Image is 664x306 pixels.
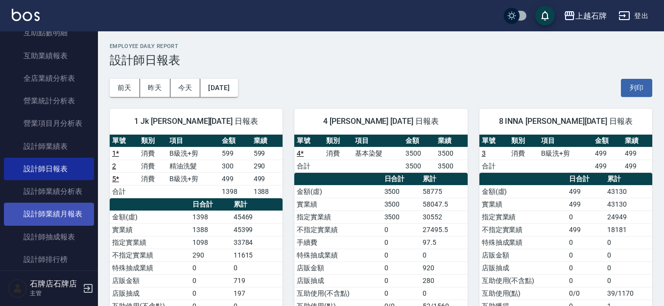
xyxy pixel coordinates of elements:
th: 金額 [403,135,435,147]
th: 類別 [139,135,167,147]
td: 499 [251,172,283,185]
td: 店販金額 [110,274,190,287]
td: 指定實業績 [479,211,567,223]
td: 0 [190,274,231,287]
td: 金額(虛) [294,185,381,198]
td: 97.5 [420,236,468,249]
th: 項目 [353,135,403,147]
td: 280 [420,274,468,287]
td: 指定實業績 [110,236,190,249]
td: 499 [219,172,251,185]
td: 58775 [420,185,468,198]
td: 實業績 [110,223,190,236]
td: 0 [231,261,283,274]
th: 日合計 [190,198,231,211]
td: 不指定實業績 [294,223,381,236]
td: 499 [622,160,652,172]
td: 合計 [294,160,323,172]
td: 手續費 [294,236,381,249]
td: 1388 [251,185,283,198]
td: 基本染髮 [353,147,403,160]
a: 設計師業績月報表 [4,203,94,225]
a: 設計師業績分析表 [4,180,94,203]
td: B級洗+剪 [539,147,593,160]
td: 24949 [605,211,652,223]
button: [DATE] [200,79,237,97]
table: a dense table [294,135,467,173]
img: Person [8,279,27,298]
th: 累計 [420,173,468,186]
td: 499 [567,185,605,198]
td: 合計 [479,160,509,172]
h3: 設計師日報表 [110,53,652,67]
a: 營業統計分析表 [4,90,94,112]
img: Logo [12,9,40,21]
table: a dense table [479,135,652,173]
td: 45469 [231,211,283,223]
th: 業績 [435,135,468,147]
td: 0 [605,261,652,274]
td: 58047.5 [420,198,468,211]
span: 4 [PERSON_NAME] [DATE] 日報表 [306,117,455,126]
td: 1398 [219,185,251,198]
th: 日合計 [567,173,605,186]
td: 1098 [190,236,231,249]
td: 店販抽成 [294,274,381,287]
span: 8 INNA [PERSON_NAME][DATE] 日報表 [491,117,640,126]
td: 精油洗髮 [167,160,219,172]
td: 3500 [382,198,421,211]
td: 719 [231,274,283,287]
td: 290 [190,249,231,261]
td: B級洗+剪 [167,172,219,185]
td: 0 [605,236,652,249]
td: 43130 [605,198,652,211]
th: 業績 [622,135,652,147]
th: 業績 [251,135,283,147]
td: 實業績 [479,198,567,211]
a: 互助業績報表 [4,45,94,67]
button: 列印 [621,79,652,97]
td: 0 [605,274,652,287]
td: 0 [605,249,652,261]
th: 金額 [219,135,251,147]
td: 特殊抽成業績 [294,249,381,261]
th: 累計 [605,173,652,186]
td: 0 [382,261,421,274]
span: 1 Jk [PERSON_NAME][DATE] 日報表 [121,117,271,126]
td: 300 [219,160,251,172]
td: 店販抽成 [110,287,190,300]
td: 0 [567,261,605,274]
td: 店販金額 [294,261,381,274]
td: 消費 [139,172,167,185]
td: 499 [567,198,605,211]
button: 登出 [615,7,652,25]
td: 33784 [231,236,283,249]
td: 599 [219,147,251,160]
td: 290 [251,160,283,172]
td: 11615 [231,249,283,261]
td: 30552 [420,211,468,223]
td: 1388 [190,223,231,236]
td: 實業績 [294,198,381,211]
td: 互助使用(點) [479,287,567,300]
th: 累計 [231,198,283,211]
td: 0 [190,287,231,300]
a: 設計師排行榜 [4,248,94,271]
th: 類別 [509,135,539,147]
th: 單號 [294,135,323,147]
button: 前天 [110,79,140,97]
td: 消費 [139,147,167,160]
td: 特殊抽成業績 [110,261,190,274]
td: 27495.5 [420,223,468,236]
button: 昨天 [140,79,170,97]
th: 金額 [593,135,622,147]
td: 0 [382,249,421,261]
td: 3500 [435,160,468,172]
a: 3 [482,149,486,157]
td: 499 [567,223,605,236]
td: 0 [420,249,468,261]
td: 金額(虛) [479,185,567,198]
td: 3500 [435,147,468,160]
td: 197 [231,287,283,300]
td: 消費 [324,147,353,160]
